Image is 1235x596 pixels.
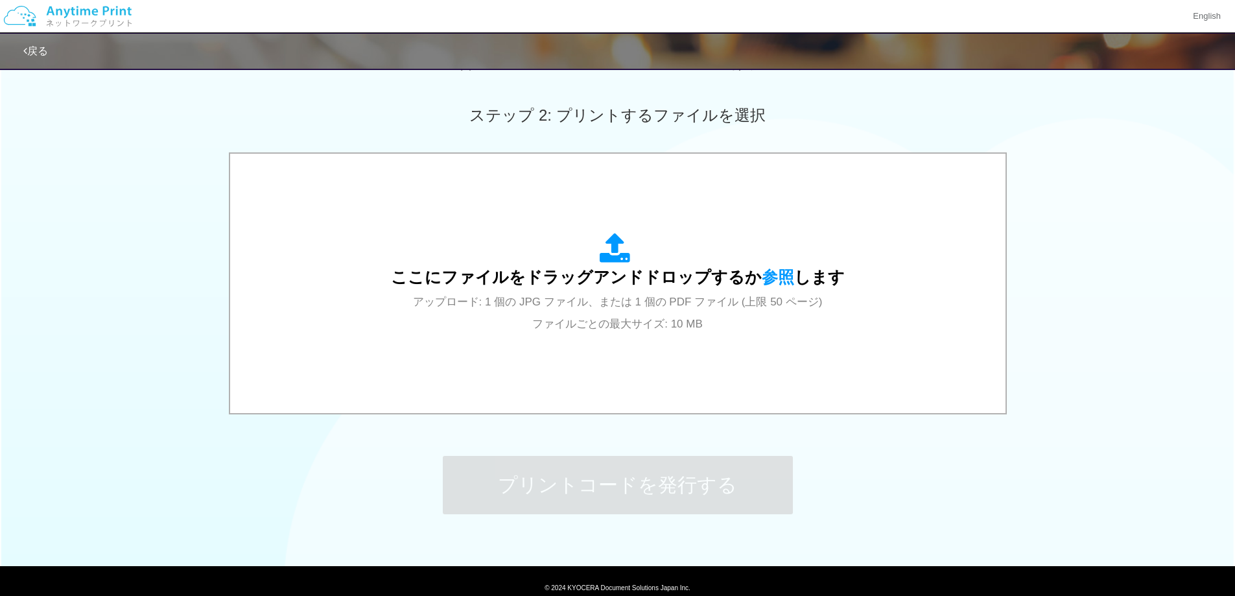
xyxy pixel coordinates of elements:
span: アップロード: 1 個の JPG ファイル、または 1 個の PDF ファイル (上限 50 ページ) ファイルごとの最大サイズ: 10 MB [413,296,823,330]
span: 参照 [762,268,794,286]
span: ステップ 2: プリントするファイルを選択 [469,106,765,124]
span: © 2024 KYOCERA Document Solutions Japan Inc. [545,583,690,591]
button: プリントコードを発行する [443,456,793,514]
a: 戻る [23,45,48,56]
span: ここにファイルをドラッグアンドドロップするか します [391,268,845,286]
